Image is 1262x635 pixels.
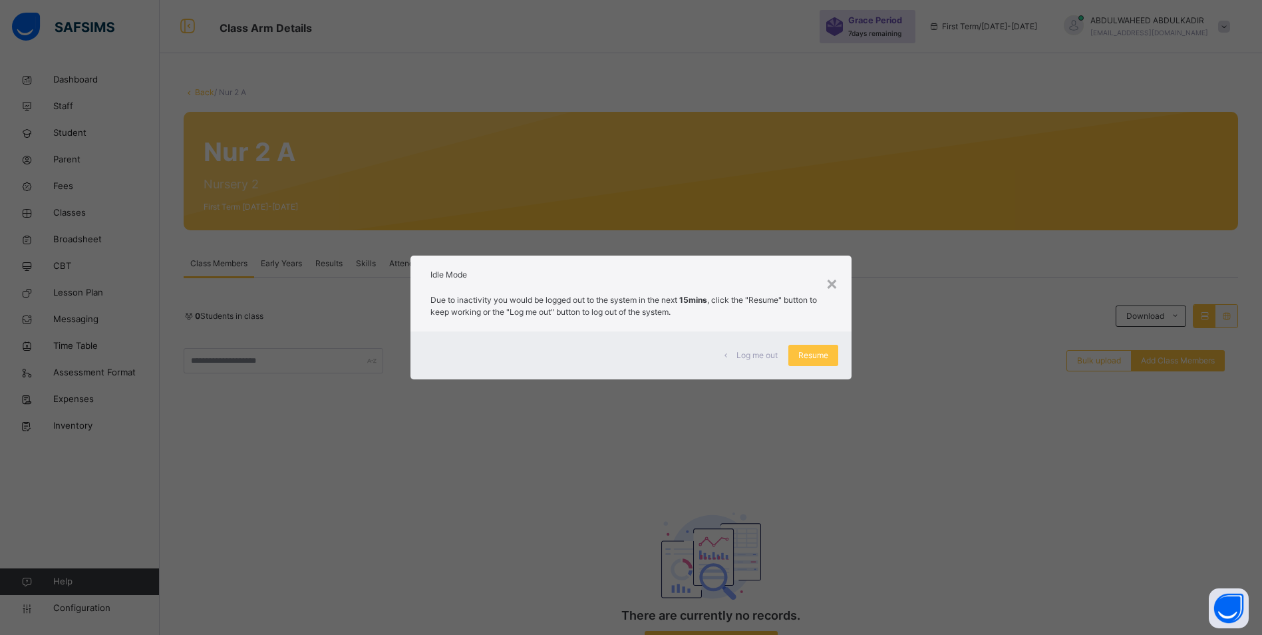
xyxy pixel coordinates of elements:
[736,349,778,361] span: Log me out
[679,295,707,305] strong: 15mins
[1209,588,1249,628] button: Open asap
[798,349,828,361] span: Resume
[430,294,832,318] p: Due to inactivity you would be logged out to the system in the next , click the "Resume" button t...
[430,269,832,281] h2: Idle Mode
[826,269,838,297] div: ×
